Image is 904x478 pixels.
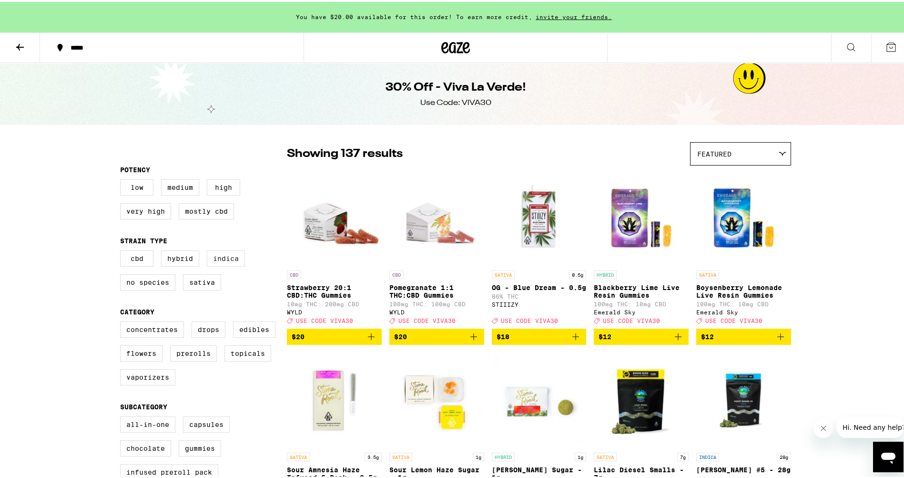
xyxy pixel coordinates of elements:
[398,316,456,322] span: USE CODE VIVA30
[696,269,719,277] p: SATIVA
[287,144,403,160] p: Showing 137 results
[837,415,904,436] iframe: Message from company
[233,320,275,336] label: Edibles
[389,168,484,327] a: Open page for Pomegranate 1:1 THC:CBD Gummies from WYLD
[594,269,617,277] p: HYBRID
[120,235,167,243] legend: Strain Type
[120,367,175,384] label: Vaporizers
[677,451,689,459] p: 7g
[287,168,382,264] img: WYLD - Strawberry 20:1 CBD:THC Gummies
[287,282,382,297] p: Strawberry 20:1 CBD:THC Gummies
[120,164,150,172] legend: Potency
[701,331,714,339] span: $12
[594,451,617,459] p: SATIVA
[287,168,382,327] a: Open page for Strawberry 20:1 CBD:THC Gummies from WYLD
[287,327,382,343] button: Add to bag
[296,316,353,322] span: USE CODE VIVA30
[594,299,689,305] p: 100mg THC: 10mg CBD
[120,201,171,218] label: Very High
[389,299,484,305] p: 100mg THC: 100mg CBD
[777,451,791,459] p: 28g
[705,316,762,322] span: USE CODE VIVA30
[120,177,153,194] label: Low
[603,316,660,322] span: USE CODE VIVA30
[292,331,305,339] span: $20
[492,168,587,264] img: STIIIZY - OG - Blue Dream - 0.5g
[287,351,382,446] img: Stone Road - Sour Amnesia Haze Infused 5-Pack - 3.5g
[532,12,615,18] span: invite your friends.
[389,282,484,297] p: Pomegranate 1:1 THC:CBD Gummies
[120,415,175,431] label: All-In-One
[386,78,526,94] h1: 30% Off - Viva La Verde!
[594,351,689,446] img: Glass House - Lilac Diesel Smalls - 7g
[492,451,515,459] p: HYBRID
[183,272,221,289] label: Sativa
[389,269,404,277] p: CBD
[696,451,719,459] p: INDICA
[696,299,791,305] p: 100mg THC: 10mg CBD
[192,320,225,336] label: Drops
[492,269,515,277] p: SATIVA
[120,249,153,265] label: CBD
[492,282,587,290] p: OG - Blue Dream - 0.5g
[389,451,412,459] p: SATIVA
[594,168,689,327] a: Open page for Blackberry Lime Live Resin Gummies from Emerald Sky
[696,282,791,297] p: Boysenberry Lemonade Live Resin Gummies
[120,438,171,455] label: Chocolate
[161,249,199,265] label: Hybrid
[170,343,217,360] label: Prerolls
[365,451,382,459] p: 3.5g
[473,451,484,459] p: 1g
[6,7,69,14] span: Hi. Need any help?
[696,464,791,472] p: [PERSON_NAME] #5 - 28g
[492,351,587,446] img: Stone Road - Oreo Biscotti Sugar - 1g
[696,168,791,264] img: Emerald Sky - Boysenberry Lemonade Live Resin Gummies
[394,331,407,339] span: $20
[389,327,484,343] button: Add to bag
[696,307,791,313] div: Emerald Sky
[420,96,491,106] div: Use Code: VIVA30
[389,307,484,313] div: WYLD
[287,307,382,313] div: WYLD
[179,438,221,455] label: Gummies
[389,168,484,264] img: WYLD - Pomegranate 1:1 THC:CBD Gummies
[594,327,689,343] button: Add to bag
[120,343,163,360] label: Flowers
[287,269,301,277] p: CBD
[696,351,791,446] img: Glass House - Donny Burger #5 - 28g
[296,12,532,18] span: You have $20.00 available for this order! To earn more credit,
[569,269,586,277] p: 0.5g
[492,168,587,327] a: Open page for OG - Blue Dream - 0.5g from STIIIZY
[594,282,689,297] p: Blackberry Lime Live Resin Gummies
[207,177,240,194] label: High
[120,401,167,409] legend: Subcategory
[594,307,689,313] div: Emerald Sky
[873,440,904,470] iframe: Button to launch messaging window
[492,300,587,306] div: STIIIZY
[575,451,586,459] p: 1g
[594,168,689,264] img: Emerald Sky - Blackberry Lime Live Resin Gummies
[120,272,175,289] label: No Species
[287,451,310,459] p: SATIVA
[287,299,382,305] p: 10mg THC: 200mg CBD
[120,320,184,336] label: Concentrates
[814,417,833,436] iframe: Close message
[501,316,558,322] span: USE CODE VIVA30
[224,343,271,360] label: Topicals
[207,249,245,265] label: Indica
[179,201,234,218] label: Mostly CBD
[497,331,509,339] span: $18
[492,327,587,343] button: Add to bag
[696,168,791,327] a: Open page for Boysenberry Lemonade Live Resin Gummies from Emerald Sky
[389,351,484,446] img: Stone Road - Sour Lemon Haze Sugar - 1g
[183,415,230,431] label: Capsules
[697,148,731,156] span: Featured
[161,177,199,194] label: Medium
[492,291,587,298] p: 86% THC
[120,306,154,314] legend: Category
[599,331,611,339] span: $12
[696,327,791,343] button: Add to bag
